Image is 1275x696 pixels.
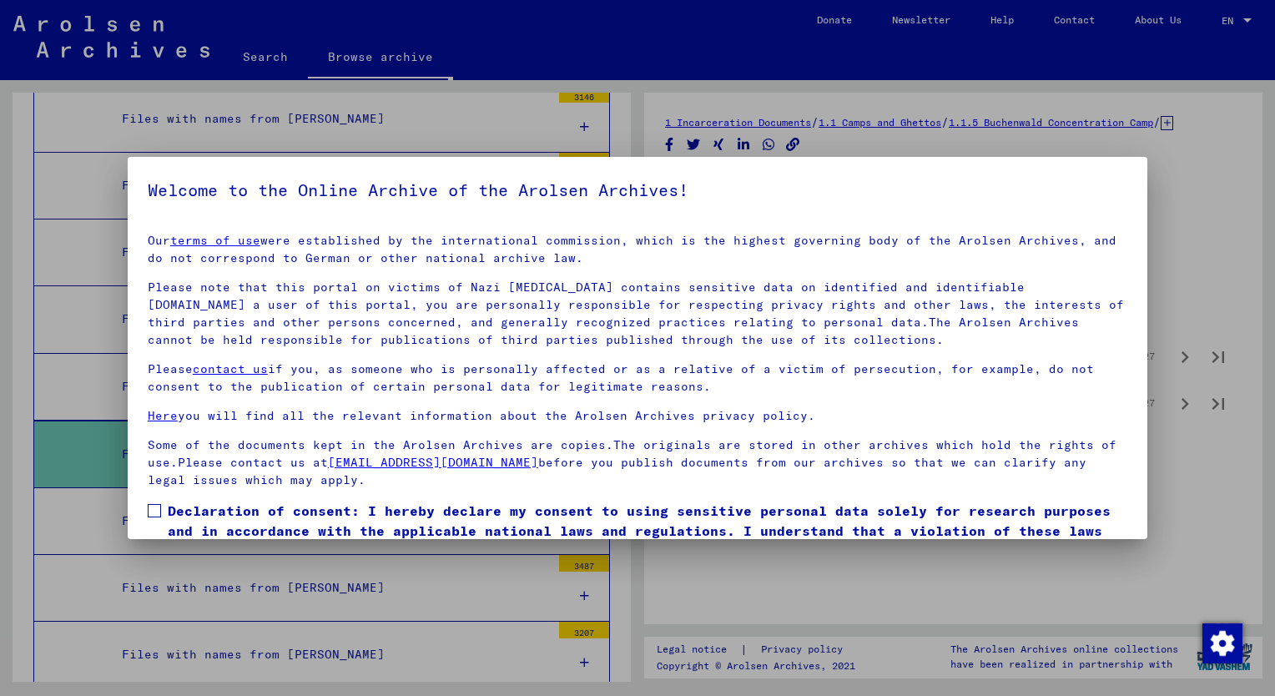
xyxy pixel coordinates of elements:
[1202,623,1242,663] img: Change consent
[148,361,1127,396] p: Please if you, as someone who is personally affected or as a relative of a victim of persecution,...
[148,232,1127,267] p: Our were established by the international commission, which is the highest governing body of the ...
[148,279,1127,349] p: Please note that this portal on victims of Nazi [MEDICAL_DATA] contains sensitive data on identif...
[148,177,1127,204] h5: Welcome to the Online Archive of the Arolsen Archives!
[170,233,260,248] a: terms of use
[148,407,1127,425] p: you will find all the relevant information about the Arolsen Archives privacy policy.
[193,361,268,376] a: contact us
[148,408,178,423] a: Here
[328,455,538,470] a: [EMAIL_ADDRESS][DOMAIN_NAME]
[148,436,1127,489] p: Some of the documents kept in the Arolsen Archives are copies.The originals are stored in other a...
[168,501,1127,561] span: Declaration of consent: I hereby declare my consent to using sensitive personal data solely for r...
